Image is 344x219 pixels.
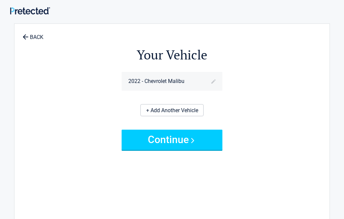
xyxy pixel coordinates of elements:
span: 2022 - Chevrolet Malibu [128,77,184,85]
h2: Your Vehicle [51,46,293,63]
img: Main Logo [10,7,50,14]
img: Edit Car [211,79,216,84]
button: Continue [122,130,222,150]
a: BACK [21,28,45,40]
a: + Add Another Vehicle [140,104,204,116]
